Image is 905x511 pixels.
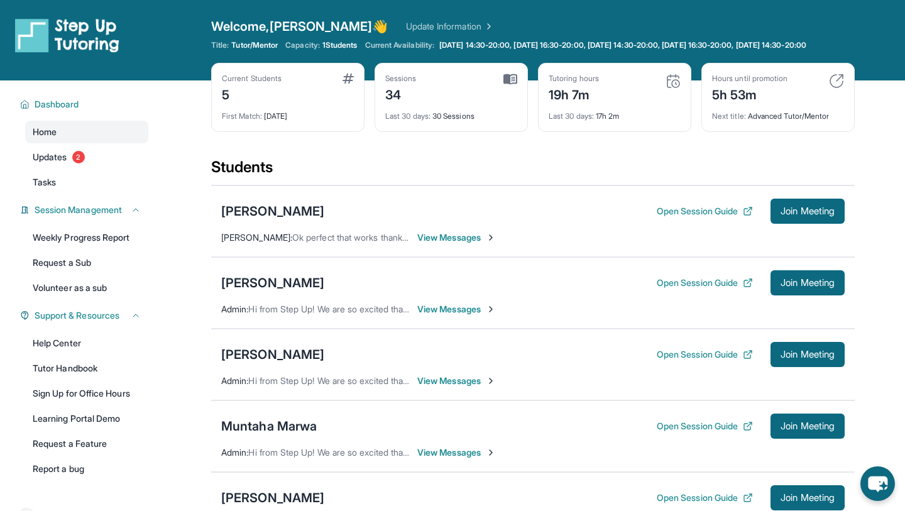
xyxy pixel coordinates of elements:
span: First Match : [222,111,262,121]
div: Hours until promotion [712,74,787,84]
span: Join Meeting [781,351,835,358]
span: View Messages [417,231,496,244]
img: card [343,74,354,84]
button: Open Session Guide [657,420,753,432]
span: [PERSON_NAME] : [221,232,292,243]
div: 5 [222,84,282,104]
img: card [666,74,681,89]
span: View Messages [417,303,496,316]
button: Support & Resources [30,309,141,322]
span: Join Meeting [781,279,835,287]
span: Admin : [221,375,248,386]
button: Join Meeting [771,485,845,510]
button: Open Session Guide [657,277,753,289]
div: [PERSON_NAME] [221,202,324,220]
span: Tasks [33,176,56,189]
span: 1 Students [322,40,358,50]
button: Open Session Guide [657,492,753,504]
a: Learning Portal Demo [25,407,148,430]
img: Chevron Right [481,20,494,33]
a: Tutor Handbook [25,357,148,380]
button: Dashboard [30,98,141,111]
span: Last 30 days : [385,111,431,121]
span: Tutor/Mentor [231,40,278,50]
span: Admin : [221,447,248,458]
div: Current Students [222,74,282,84]
a: Volunteer as a sub [25,277,148,299]
a: Sign Up for Office Hours [25,382,148,405]
span: Last 30 days : [549,111,594,121]
span: Capacity: [285,40,320,50]
button: chat-button [860,466,895,501]
a: Weekly Progress Report [25,226,148,249]
span: 2 [72,151,85,163]
span: Session Management [35,204,122,216]
span: Current Availability: [365,40,434,50]
div: [PERSON_NAME] [221,274,324,292]
span: Join Meeting [781,207,835,215]
a: Request a Sub [25,251,148,274]
img: card [503,74,517,85]
a: Home [25,121,148,143]
a: Update Information [406,20,494,33]
div: Sessions [385,74,417,84]
img: Chevron-Right [486,233,496,243]
div: 34 [385,84,417,104]
span: Join Meeting [781,422,835,430]
a: Tasks [25,171,148,194]
span: View Messages [417,446,496,459]
span: [DATE] 14:30-20:00, [DATE] 16:30-20:00, [DATE] 14:30-20:00, [DATE] 16:30-20:00, [DATE] 14:30-20:00 [439,40,806,50]
div: Advanced Tutor/Mentor [712,104,844,121]
span: Ok perfect that works thank you ! [292,232,424,243]
a: Updates2 [25,146,148,168]
div: 30 Sessions [385,104,517,121]
img: Chevron-Right [486,304,496,314]
button: Join Meeting [771,270,845,295]
img: logo [15,18,119,53]
span: Welcome, [PERSON_NAME] 👋 [211,18,388,35]
div: Tutoring hours [549,74,599,84]
span: Home [33,126,57,138]
img: Chevron-Right [486,376,496,386]
div: [DATE] [222,104,354,121]
a: [DATE] 14:30-20:00, [DATE] 16:30-20:00, [DATE] 14:30-20:00, [DATE] 16:30-20:00, [DATE] 14:30-20:00 [437,40,809,50]
div: 19h 7m [549,84,599,104]
div: [PERSON_NAME] [221,489,324,507]
div: [PERSON_NAME] [221,346,324,363]
div: 5h 53m [712,84,787,104]
a: Request a Feature [25,432,148,455]
span: Updates [33,151,67,163]
span: Support & Resources [35,309,119,322]
span: Next title : [712,111,746,121]
span: Dashboard [35,98,79,111]
span: Join Meeting [781,494,835,502]
button: Session Management [30,204,141,216]
span: View Messages [417,375,496,387]
span: Title: [211,40,229,50]
a: Report a bug [25,458,148,480]
img: Chevron-Right [486,448,496,458]
button: Join Meeting [771,342,845,367]
div: Muntaha Marwa [221,417,317,435]
button: Join Meeting [771,414,845,439]
a: Help Center [25,332,148,354]
div: 17h 2m [549,104,681,121]
img: card [829,74,844,89]
div: Students [211,157,855,185]
span: Admin : [221,304,248,314]
button: Join Meeting [771,199,845,224]
button: Open Session Guide [657,205,753,217]
button: Open Session Guide [657,348,753,361]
